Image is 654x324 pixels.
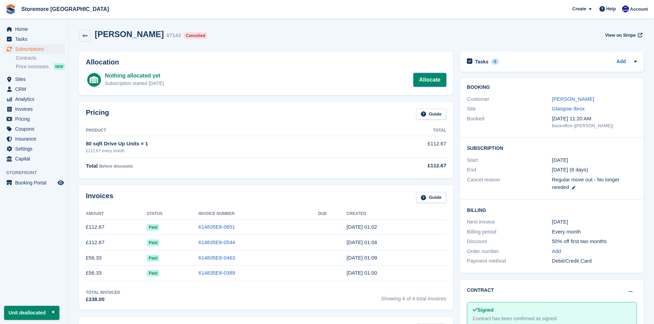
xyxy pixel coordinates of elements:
[552,167,588,172] span: [DATE] (8 days)
[16,63,49,70] span: Price increases
[86,192,113,203] h2: Invoices
[86,265,147,281] td: £56.33
[363,136,446,158] td: £112.67
[630,6,648,13] span: Account
[15,24,56,34] span: Home
[552,257,637,265] div: Debit/Credit Card
[147,224,159,231] span: Paid
[16,63,65,70] a: Price increases NEW
[473,307,631,314] div: Signed
[15,178,56,188] span: Booking Portal
[552,218,637,226] div: [DATE]
[622,5,629,12] img: Angela
[552,96,594,102] a: [PERSON_NAME]
[105,72,164,80] div: Nothing allocated yet
[3,94,65,104] a: menu
[473,315,631,322] div: Contract has been confirmed as signed.
[99,164,133,169] span: Before discounts
[54,63,65,70] div: NEW
[347,255,377,261] time: 2025-06-26 00:09:11 UTC
[467,238,552,245] div: Discount
[552,115,637,123] div: [DATE] 11:20 AM
[467,287,494,294] h2: Contract
[416,192,446,203] a: Guide
[147,208,198,219] th: Status
[467,248,552,255] div: Order number
[16,55,65,61] a: Contracts
[467,144,637,151] h2: Subscription
[467,105,552,113] div: Site
[15,74,56,84] span: Sites
[15,114,56,124] span: Pricing
[416,109,446,120] a: Guide
[381,289,446,303] span: Showing 4 of 4 total invoices
[602,29,644,41] a: View on Stripe
[86,125,363,136] th: Product
[3,74,65,84] a: menu
[467,95,552,103] div: Customer
[347,239,377,245] time: 2025-07-26 00:04:16 UTC
[147,239,159,246] span: Paid
[57,179,65,187] a: Preview store
[198,224,235,230] a: 614835E8-0651
[198,239,235,245] a: 614835E8-0544
[475,59,489,65] h2: Tasks
[86,109,109,120] h2: Pricing
[5,4,16,14] img: stora-icon-8386f47178a22dfd0bd8f6a31ec36ba5ce8667c1dd55bd0f319d3a0aa187defe.svg
[86,296,120,303] div: £338.00
[467,166,552,174] div: End
[15,34,56,44] span: Tasks
[467,228,552,236] div: Billing period
[467,218,552,226] div: Next invoice
[86,289,120,296] div: Total Invoiced
[552,177,620,190] span: Regular move out - No longer needed
[467,176,552,191] div: Cancel reason
[3,44,65,54] a: menu
[605,32,635,39] span: View on Stripe
[347,224,377,230] time: 2025-08-26 00:02:20 UTC
[491,59,499,65] div: 0
[86,250,147,266] td: £56.33
[3,134,65,144] a: menu
[147,270,159,277] span: Paid
[86,208,147,219] th: Amount
[19,3,112,15] a: Storemore [GEOGRAPHIC_DATA]
[347,208,446,219] th: Created
[105,80,164,87] div: Subscription started [DATE]
[198,270,235,276] a: 614835E8-0389
[467,257,552,265] div: Payment method
[467,156,552,164] div: Start
[3,24,65,34] a: menu
[86,163,98,169] span: Total
[3,154,65,164] a: menu
[552,228,637,236] div: Every month
[552,156,568,164] time: 2025-05-26 00:00:00 UTC
[184,32,207,39] div: Cancelled
[552,106,585,111] a: Glasgow Ibrox
[3,114,65,124] a: menu
[3,84,65,94] a: menu
[15,104,56,114] span: Invoices
[3,124,65,134] a: menu
[15,144,56,154] span: Settings
[15,94,56,104] span: Analytics
[15,124,56,134] span: Coupons
[606,5,616,12] span: Help
[3,34,65,44] a: menu
[198,208,318,219] th: Invoice Number
[198,255,235,261] a: 614835E8-0463
[318,208,347,219] th: Due
[467,85,637,90] h2: Booking
[572,5,586,12] span: Create
[6,169,68,176] span: Storefront
[86,148,363,154] div: £112.67 every month
[347,270,377,276] time: 2025-05-26 00:00:23 UTC
[413,73,446,87] a: Allocate
[363,162,446,170] div: £112.67
[15,134,56,144] span: Insurance
[363,125,446,136] th: Total
[3,144,65,154] a: menu
[15,44,56,54] span: Subscriptions
[15,154,56,164] span: Capital
[4,306,59,320] p: Unit deallocated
